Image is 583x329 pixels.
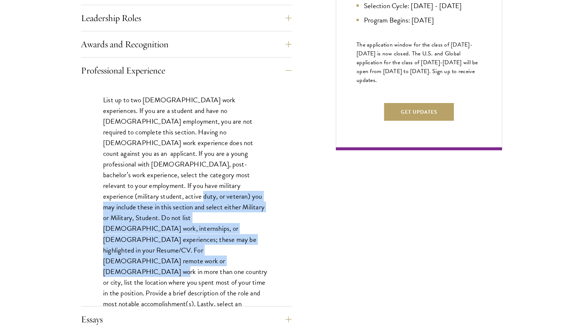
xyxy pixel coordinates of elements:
button: Awards and Recognition [81,35,291,53]
span: The application window for the class of [DATE]-[DATE] is now closed. The U.S. and Global applicat... [357,40,478,85]
button: Essays [81,311,291,328]
li: Selection Cycle: [DATE] - [DATE] [357,0,481,11]
button: Professional Experience [81,62,291,79]
button: Leadership Roles [81,9,291,27]
button: Get Updates [384,103,454,121]
li: Program Begins: [DATE] [357,15,481,25]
